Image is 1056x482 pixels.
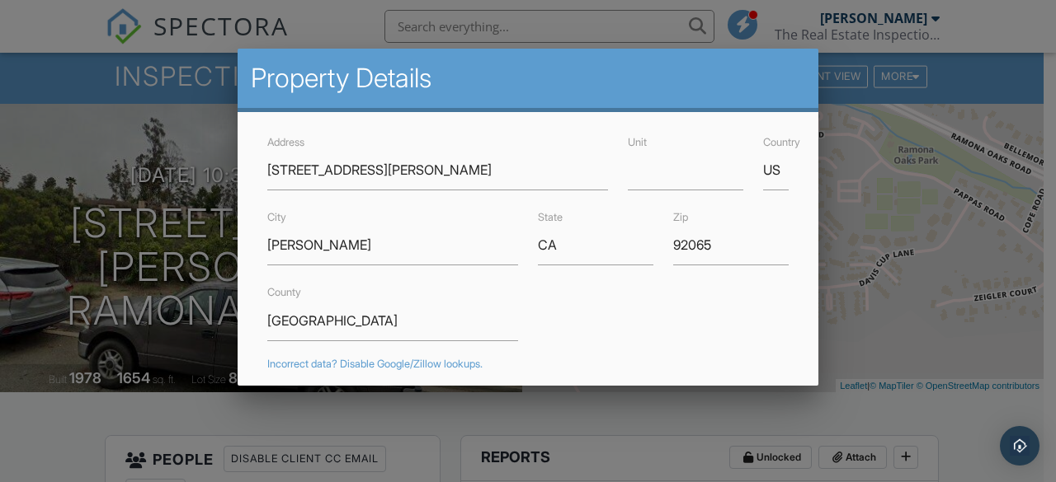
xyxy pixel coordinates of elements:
[1000,426,1039,466] div: Open Intercom Messenger
[673,211,688,223] label: Zip
[763,136,800,148] label: Country
[628,136,647,148] label: Unit
[267,358,789,371] div: Incorrect data? Disable Google/Zillow lookups.
[267,136,304,148] label: Address
[267,286,301,298] label: County
[251,62,805,95] h2: Property Details
[267,211,286,223] label: City
[538,211,563,223] label: State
